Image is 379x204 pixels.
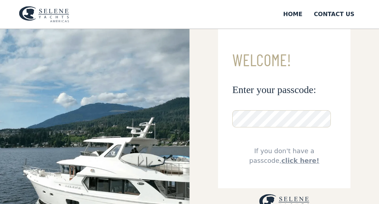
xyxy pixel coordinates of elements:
a: click here! [282,157,319,164]
form: Email Form [218,28,350,188]
img: logo [19,6,69,23]
div: If you don't have a passcode, [232,146,336,165]
h3: Welcome! [232,51,336,69]
h3: Enter your passcode: [232,83,336,96]
div: Home [283,10,303,19]
div: Contact US [314,10,354,19]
